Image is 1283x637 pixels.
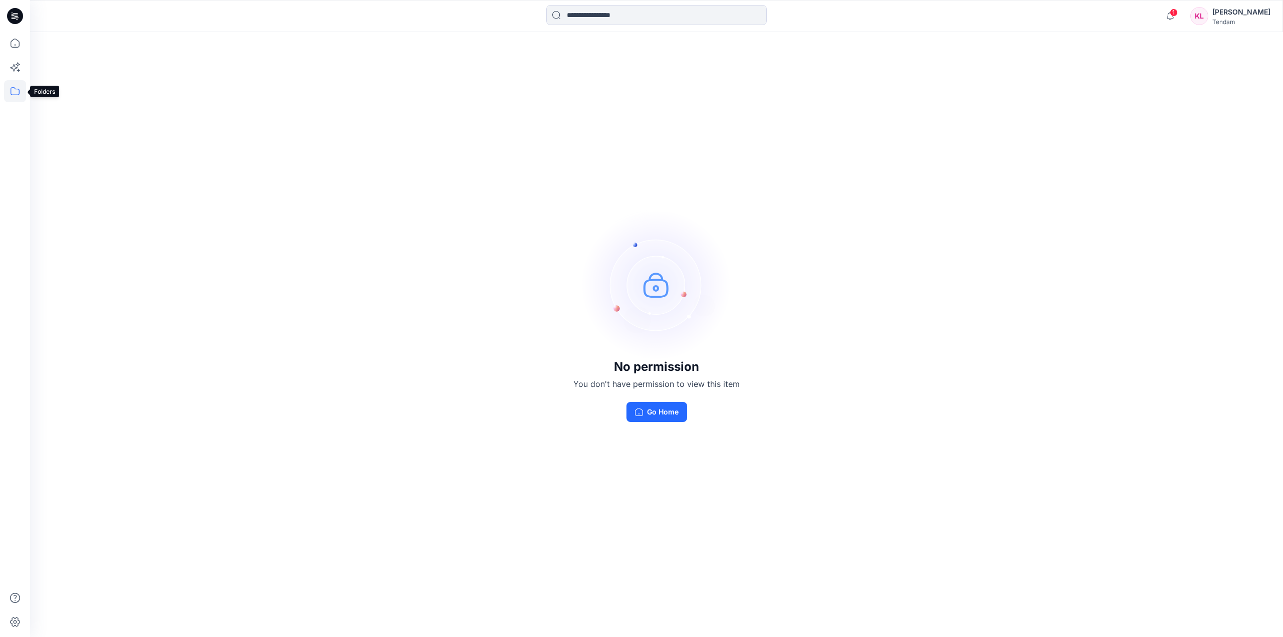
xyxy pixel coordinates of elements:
[1190,7,1208,25] div: KL
[1170,9,1178,17] span: 1
[581,209,732,360] img: no-perm.svg
[573,378,740,390] p: You don't have permission to view this item
[1212,18,1270,26] div: Tendam
[626,402,687,422] button: Go Home
[573,360,740,374] h3: No permission
[1212,6,1270,18] div: [PERSON_NAME]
